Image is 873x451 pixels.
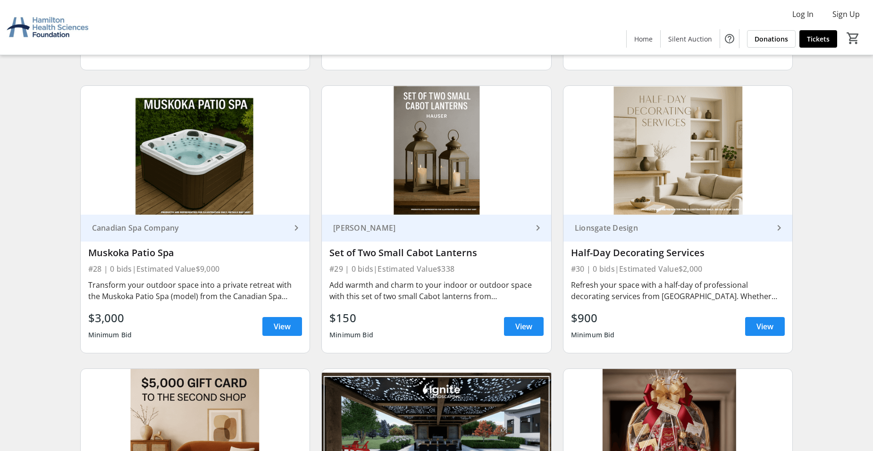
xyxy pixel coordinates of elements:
[329,223,532,233] div: [PERSON_NAME]
[322,215,551,242] a: [PERSON_NAME]
[627,30,660,48] a: Home
[756,321,773,332] span: View
[571,309,615,326] div: $900
[329,279,544,302] div: Add warmth and charm to your indoor or outdoor space with this set of two small Cabot lanterns fr...
[291,222,302,234] mat-icon: keyboard_arrow_right
[504,317,544,336] a: View
[329,247,544,259] div: Set of Two Small Cabot Lanterns
[571,279,785,302] div: Refresh your space with a half-day of professional decorating services from [GEOGRAPHIC_DATA]. Wh...
[755,34,788,44] span: Donations
[571,223,774,233] div: Lionsgate Design
[88,326,132,343] div: Minimum Bid
[88,279,302,302] div: Transform your outdoor space into a private retreat with the Muskoka Patio Spa (model) from the C...
[773,222,785,234] mat-icon: keyboard_arrow_right
[329,262,544,276] div: #29 | 0 bids | Estimated Value $338
[262,317,302,336] a: View
[571,326,615,343] div: Minimum Bid
[329,326,373,343] div: Minimum Bid
[532,222,544,234] mat-icon: keyboard_arrow_right
[571,247,785,259] div: Half-Day Decorating Services
[747,30,796,48] a: Donations
[807,34,830,44] span: Tickets
[88,309,132,326] div: $3,000
[785,7,821,22] button: Log In
[668,34,712,44] span: Silent Auction
[661,30,720,48] a: Silent Auction
[329,309,373,326] div: $150
[88,247,302,259] div: Muskoka Patio Spa
[88,262,302,276] div: #28 | 0 bids | Estimated Value $9,000
[845,30,862,47] button: Cart
[792,8,814,20] span: Log In
[322,86,551,215] img: Set of Two Small Cabot Lanterns
[81,215,310,242] a: Canadian Spa Company
[634,34,653,44] span: Home
[6,4,90,51] img: Hamilton Health Sciences Foundation's Logo
[274,321,291,332] span: View
[571,262,785,276] div: #30 | 0 bids | Estimated Value $2,000
[563,86,793,215] img: Half-Day Decorating Services
[825,7,867,22] button: Sign Up
[799,30,837,48] a: Tickets
[563,215,793,242] a: Lionsgate Design
[745,317,785,336] a: View
[81,86,310,215] img: Muskoka Patio Spa
[720,29,739,48] button: Help
[832,8,860,20] span: Sign Up
[88,223,291,233] div: Canadian Spa Company
[515,321,532,332] span: View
